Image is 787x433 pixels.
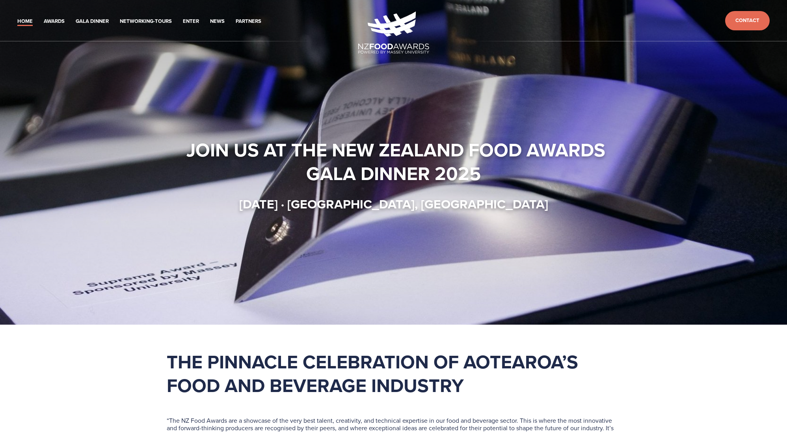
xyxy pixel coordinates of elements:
[167,416,169,425] span: “
[120,17,172,26] a: Networking-Tours
[183,17,199,26] a: Enter
[239,195,548,213] strong: [DATE] · [GEOGRAPHIC_DATA], [GEOGRAPHIC_DATA]
[17,17,33,26] a: Home
[44,17,65,26] a: Awards
[186,136,610,187] strong: Join us at the New Zealand Food Awards Gala Dinner 2025
[167,350,621,397] h1: The pinnacle celebration of Aotearoa’s food and beverage industry
[725,11,770,30] a: Contact
[76,17,109,26] a: Gala Dinner
[210,17,225,26] a: News
[236,17,261,26] a: Partners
